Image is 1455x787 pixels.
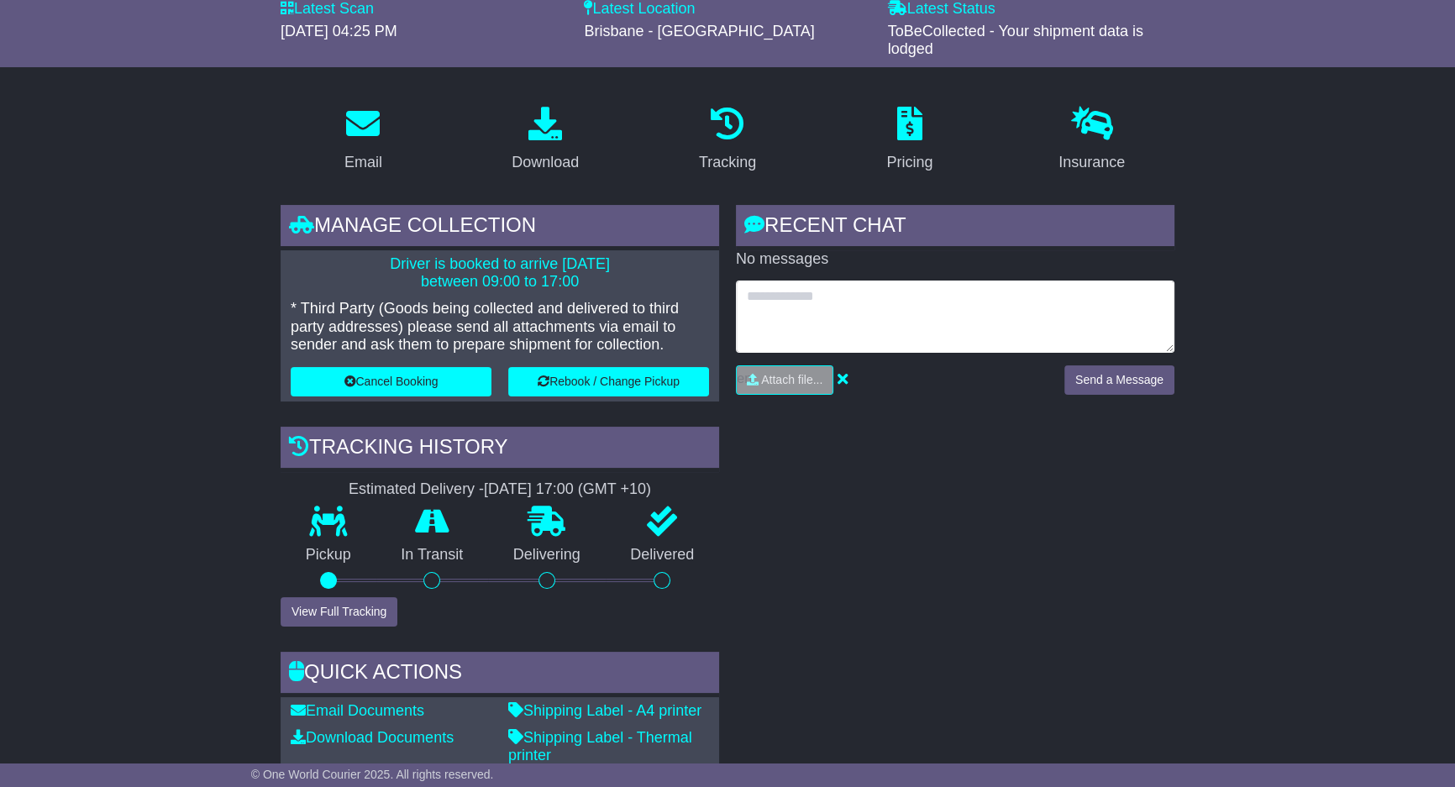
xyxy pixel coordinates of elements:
p: No messages [736,250,1174,269]
p: In Transit [376,546,489,564]
span: [DATE] 04:25 PM [281,23,397,39]
button: Rebook / Change Pickup [508,367,709,396]
button: View Full Tracking [281,597,397,627]
p: Driver is booked to arrive [DATE] between 09:00 to 17:00 [291,255,709,291]
a: Download [501,101,590,180]
div: RECENT CHAT [736,205,1174,250]
div: Email [344,151,382,174]
p: Delivered [606,546,720,564]
div: Estimated Delivery - [281,480,719,499]
span: Brisbane - [GEOGRAPHIC_DATA] [584,23,814,39]
a: Insurance [1048,101,1136,180]
a: Pricing [875,101,943,180]
div: Insurance [1058,151,1125,174]
a: Download Documents [291,729,454,746]
a: Email [334,101,393,180]
p: * Third Party (Goods being collected and delivered to third party addresses) please send all atta... [291,300,709,354]
span: © One World Courier 2025. All rights reserved. [251,768,494,781]
div: Manage collection [281,205,719,250]
p: Pickup [281,546,376,564]
a: Shipping Label - Thermal printer [508,729,692,764]
a: Email Documents [291,702,424,719]
div: Quick Actions [281,652,719,697]
div: Pricing [886,151,932,174]
div: [DATE] 17:00 (GMT +10) [484,480,651,499]
p: Delivering [488,546,606,564]
div: Download [512,151,579,174]
a: Shipping Label - A4 printer [508,702,701,719]
a: Tracking [688,101,767,180]
div: Tracking [699,151,756,174]
button: Send a Message [1064,365,1174,395]
span: ToBeCollected - Your shipment data is lodged [888,23,1143,58]
button: Cancel Booking [291,367,491,396]
div: Tracking history [281,427,719,472]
